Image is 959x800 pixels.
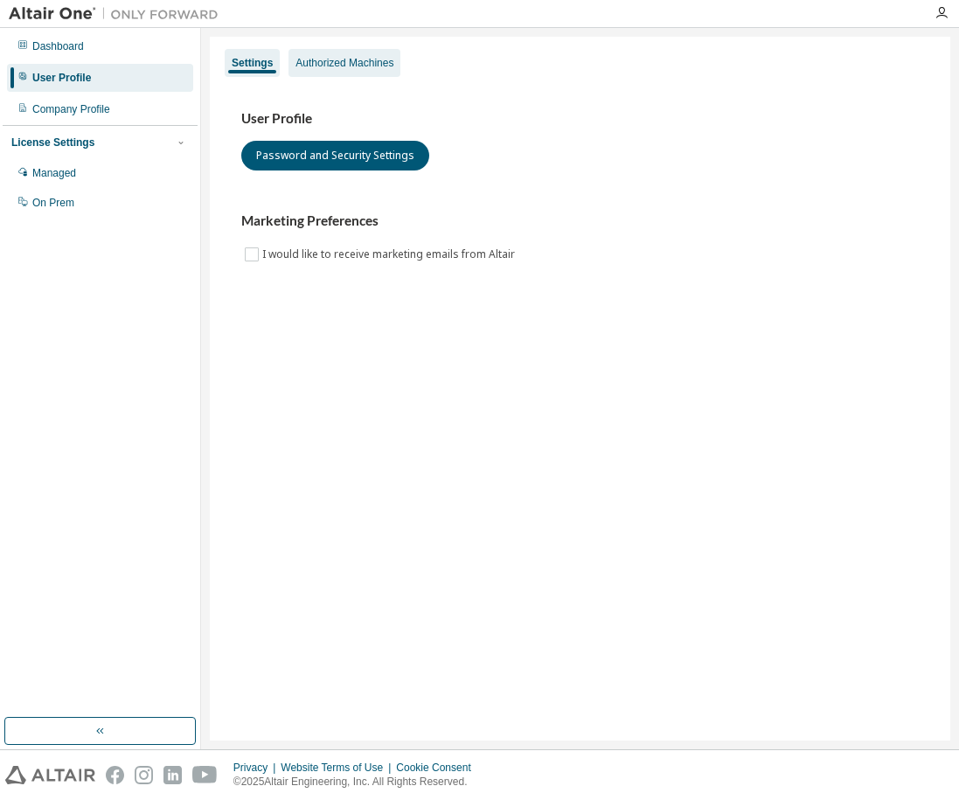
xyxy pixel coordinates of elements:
img: facebook.svg [106,766,124,784]
img: Altair One [9,5,227,23]
div: User Profile [32,71,91,85]
div: License Settings [11,136,94,150]
img: linkedin.svg [163,766,182,784]
div: Company Profile [32,102,110,116]
div: Privacy [233,761,281,775]
img: altair_logo.svg [5,766,95,784]
div: Managed [32,166,76,180]
p: © 2025 Altair Engineering, Inc. All Rights Reserved. [233,775,482,790]
img: instagram.svg [135,766,153,784]
div: Cookie Consent [396,761,481,775]
button: Password and Security Settings [241,141,429,170]
h3: User Profile [241,110,919,128]
div: Dashboard [32,39,84,53]
div: Settings [232,56,273,70]
label: I would like to receive marketing emails from Altair [262,244,518,265]
h3: Marketing Preferences [241,212,919,230]
div: On Prem [32,196,74,210]
img: youtube.svg [192,766,218,784]
div: Website Terms of Use [281,761,396,775]
div: Authorized Machines [295,56,393,70]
